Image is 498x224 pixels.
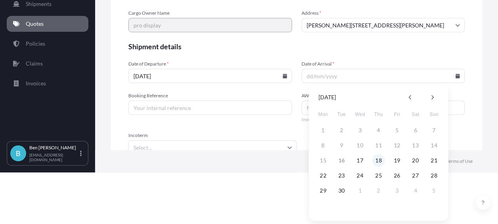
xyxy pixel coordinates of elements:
[335,169,348,182] button: 23
[301,69,465,83] input: dd/mm/yyyy
[391,154,403,167] button: 19
[372,154,385,167] button: 18
[317,169,329,182] button: 22
[7,16,88,32] a: Quotes
[128,100,292,115] input: Your internal reference
[7,75,88,91] a: Invoices
[26,60,43,68] p: Claims
[128,42,465,51] span: Shipment details
[427,154,440,167] button: 21
[354,184,366,197] button: 1
[354,154,366,167] button: 17
[29,145,78,151] p: Ben [PERSON_NAME]
[390,106,404,122] span: Friday
[372,169,385,182] button: 25
[427,106,441,122] span: Sunday
[26,79,46,87] p: Invoices
[316,106,330,122] span: Monday
[301,116,465,123] span: Insert comma-separated numbers
[128,93,292,99] span: Booking Reference
[335,184,348,197] button: 30
[16,149,21,157] span: B
[318,93,336,102] div: [DATE]
[7,36,88,52] a: Policies
[26,40,45,48] p: Policies
[372,184,385,197] button: 2
[128,69,292,83] input: dd/mm/yyyy
[446,158,473,164] a: Terms of Use
[391,169,403,182] button: 26
[301,18,465,32] input: Cargo owner address
[409,184,422,197] button: 4
[128,10,292,16] span: Cargo Owner Name
[29,153,78,162] p: [EMAIL_ADDRESS][DOMAIN_NAME]
[301,100,465,115] input: Number1, number2,...
[301,10,465,16] span: Address
[371,106,385,122] span: Thursday
[128,61,292,67] span: Date of Departure
[354,169,366,182] button: 24
[26,20,44,28] p: Quotes
[409,169,422,182] button: 27
[128,132,297,139] span: Incoterm
[409,154,422,167] button: 20
[427,184,440,197] button: 5
[317,184,329,197] button: 29
[427,169,440,182] button: 28
[334,106,349,122] span: Tuesday
[301,93,465,99] span: AWB
[301,61,465,67] span: Date of Arrival
[353,106,367,122] span: Wednesday
[128,140,297,154] input: Select...
[7,56,88,71] a: Claims
[408,106,423,122] span: Saturday
[391,184,403,197] button: 3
